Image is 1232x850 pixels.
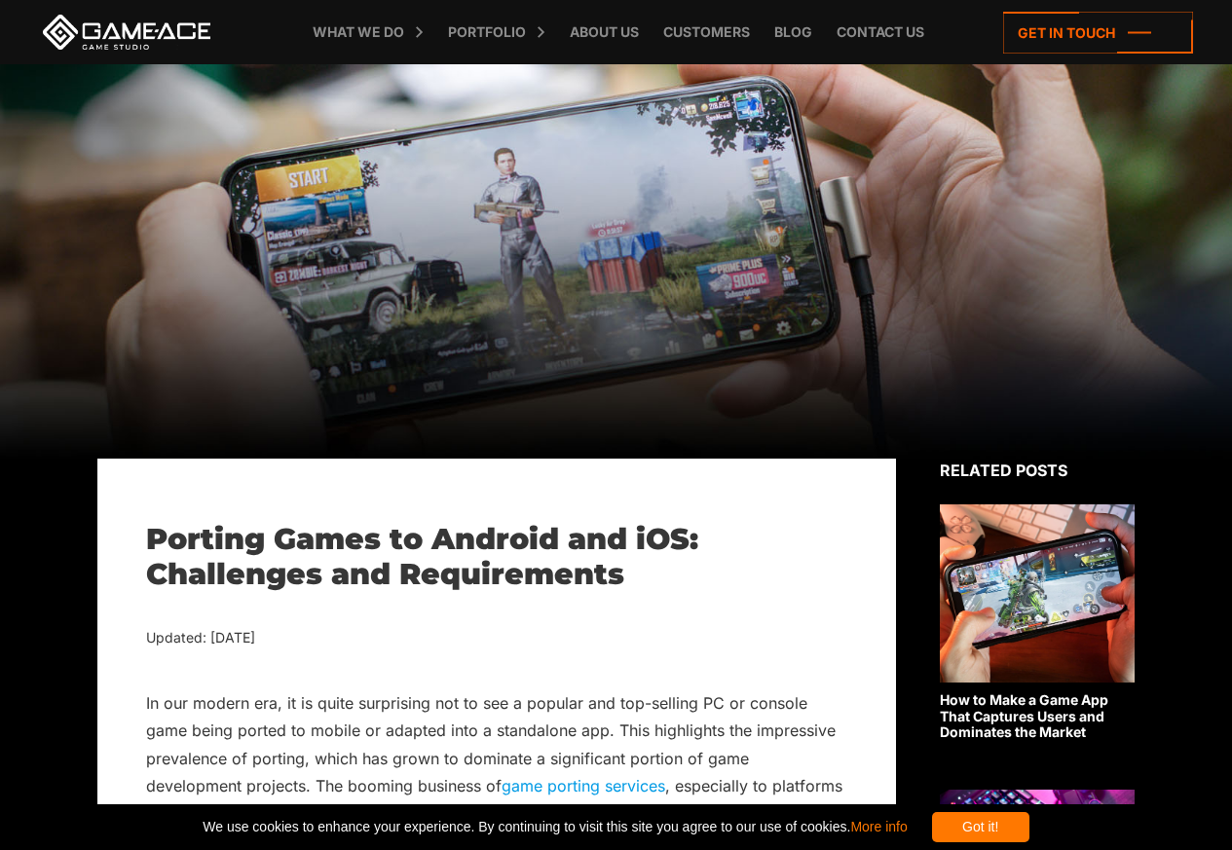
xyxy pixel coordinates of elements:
div: Got it! [932,812,1029,842]
span: We use cookies to enhance your experience. By continuing to visit this site you agree to our use ... [203,812,907,842]
a: game porting services [502,776,665,795]
div: Related posts [940,459,1135,482]
div: Updated: [DATE] [146,626,847,650]
img: Related [940,504,1135,683]
a: More info [850,819,907,834]
h1: Porting Games to Android and iOS: Challenges and Requirements [146,522,847,592]
a: Get in touch [1003,12,1193,54]
a: How to Make a Game App That Captures Users and Dominates the Market [940,504,1135,741]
